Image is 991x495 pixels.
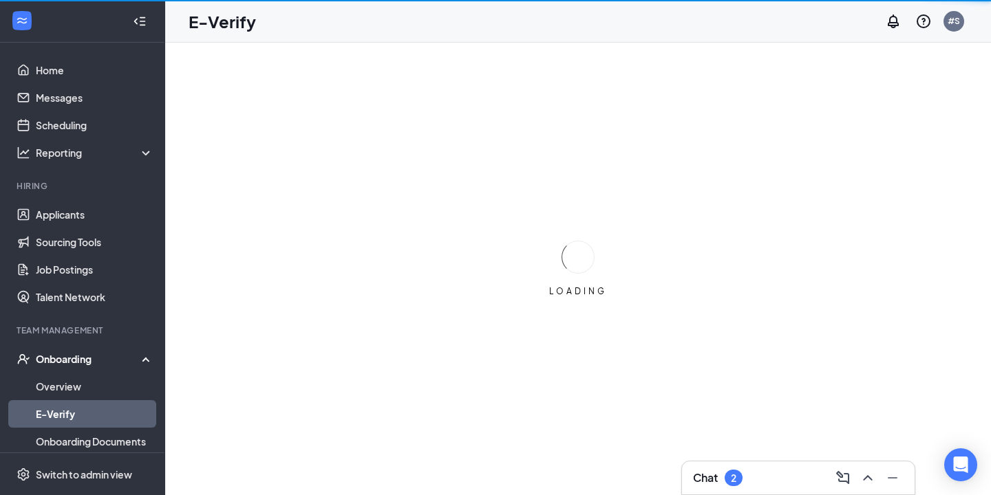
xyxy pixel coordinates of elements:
svg: Minimize [884,470,901,486]
a: Sourcing Tools [36,228,153,256]
div: #S [948,15,960,27]
svg: UserCheck [17,352,30,366]
a: Messages [36,84,153,111]
svg: QuestionInfo [915,13,932,30]
a: Applicants [36,201,153,228]
button: ComposeMessage [832,467,854,489]
a: E-Verify [36,400,153,428]
svg: WorkstreamLogo [15,14,29,27]
a: Onboarding Documents [36,428,153,455]
svg: Analysis [17,146,30,159]
a: Job Postings [36,256,153,283]
a: Overview [36,373,153,400]
button: ChevronUp [857,467,879,489]
svg: Settings [17,467,30,481]
div: Onboarding [36,352,142,366]
div: Switch to admin view [36,467,132,481]
svg: Collapse [133,14,147,28]
h1: E-Verify [189,10,256,33]
svg: ComposeMessage [835,470,851,486]
div: 2 [731,472,736,484]
button: Minimize [882,467,904,489]
div: Open Intercom Messenger [944,448,977,481]
h3: Chat [693,470,718,485]
a: Home [36,56,153,84]
svg: ChevronUp [860,470,876,486]
a: Scheduling [36,111,153,139]
svg: Notifications [885,13,902,30]
a: Talent Network [36,283,153,311]
div: Hiring [17,180,151,192]
div: Team Management [17,324,151,336]
div: LOADING [544,285,612,297]
div: Reporting [36,146,154,159]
